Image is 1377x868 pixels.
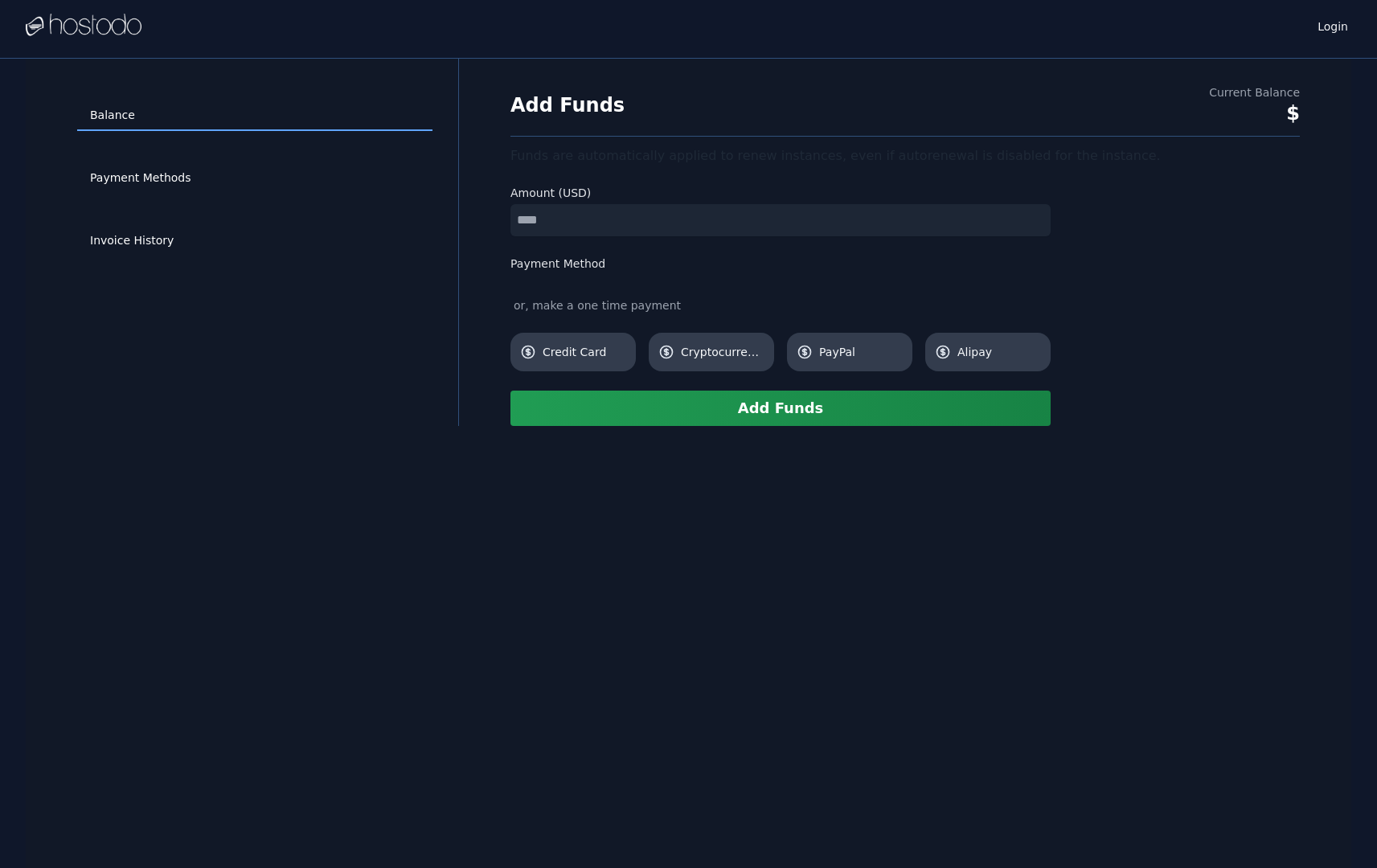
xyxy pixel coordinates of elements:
a: Balance [77,100,432,131]
a: Invoice History [77,226,432,256]
button: Add Funds [510,391,1051,426]
label: Payment Method [510,256,1051,272]
div: Current Balance [1209,84,1300,100]
h1: Add Funds [510,92,625,118]
a: Login [1314,15,1351,35]
img: Logo [26,14,141,38]
span: Alipay [957,344,1041,360]
span: Cryptocurrency [681,344,764,360]
div: $ [1209,100,1300,126]
div: or, make a one time payment [510,297,1051,313]
label: Amount (USD) [510,185,1051,201]
span: Credit Card [543,344,626,360]
div: Funds are automatically applied to renew instances, even if autorenewal is disabled for the insta... [510,146,1300,166]
a: Payment Methods [77,163,432,194]
span: PayPal [819,344,903,360]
